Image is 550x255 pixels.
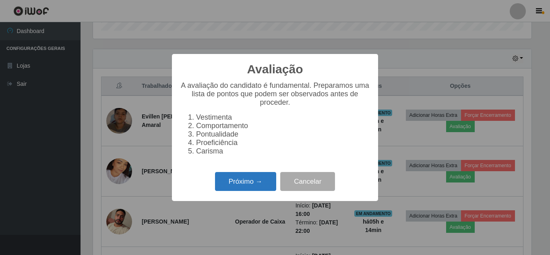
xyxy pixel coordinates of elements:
[196,130,370,139] li: Pontualidade
[247,62,303,77] h2: Avaliação
[180,81,370,107] p: A avaliação do candidato é fundamental. Preparamos uma lista de pontos que podem ser observados a...
[215,172,276,191] button: Próximo →
[196,122,370,130] li: Comportamento
[196,139,370,147] li: Proeficiência
[196,113,370,122] li: Vestimenta
[280,172,335,191] button: Cancelar
[196,147,370,155] li: Carisma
